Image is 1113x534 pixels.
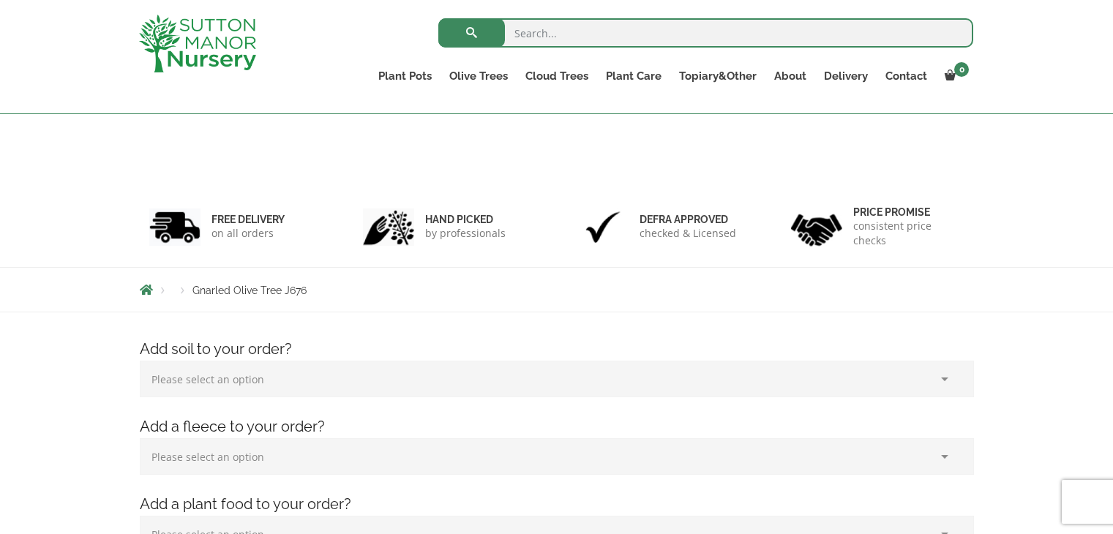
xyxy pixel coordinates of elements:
a: Olive Trees [441,66,517,86]
h6: Price promise [853,206,964,219]
p: on all orders [211,226,285,241]
h6: FREE DELIVERY [211,213,285,226]
h6: Defra approved [640,213,736,226]
nav: Breadcrumbs [140,284,974,296]
h6: hand picked [425,213,506,226]
a: About [765,66,815,86]
a: Contact [877,66,936,86]
p: checked & Licensed [640,226,736,241]
span: 0 [954,62,969,77]
input: Search... [438,18,973,48]
span: Gnarled Olive Tree J676 [192,285,307,296]
a: Cloud Trees [517,66,597,86]
img: 4.jpg [791,205,842,249]
img: 1.jpg [149,208,201,246]
p: consistent price checks [853,219,964,248]
img: 3.jpg [577,208,629,246]
h4: Add soil to your order? [129,338,985,361]
h4: Add a plant food to your order? [129,493,985,516]
a: 0 [936,66,973,86]
a: Delivery [815,66,877,86]
a: Plant Care [597,66,670,86]
a: Topiary&Other [670,66,765,86]
h4: Add a fleece to your order? [129,415,985,438]
p: by professionals [425,226,506,241]
img: logo [139,15,256,72]
img: 2.jpg [363,208,414,246]
a: Plant Pots [370,66,441,86]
